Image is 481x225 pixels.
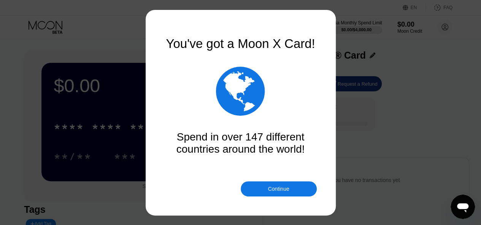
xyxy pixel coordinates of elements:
div:  [165,62,317,120]
div: You've got a Moon X Card! [165,37,317,51]
div: Continue [241,181,317,196]
div: Continue [268,186,289,192]
iframe: Button to launch messaging window [451,195,475,219]
div: Spend in over 147 different countries around the world! [165,131,317,155]
div:  [216,62,265,120]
